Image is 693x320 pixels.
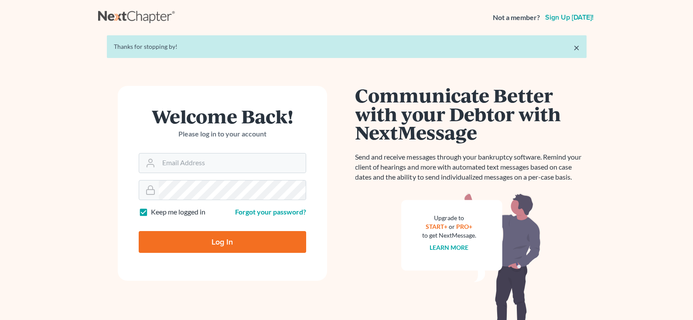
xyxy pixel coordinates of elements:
a: Sign up [DATE]! [543,14,595,21]
strong: Not a member? [493,13,540,23]
a: × [574,42,580,53]
div: to get NextMessage. [422,231,476,240]
input: Email Address [159,153,306,173]
h1: Communicate Better with your Debtor with NextMessage [355,86,587,142]
p: Please log in to your account [139,129,306,139]
h1: Welcome Back! [139,107,306,126]
a: Forgot your password? [235,208,306,216]
span: or [449,223,455,230]
a: START+ [426,223,447,230]
div: Thanks for stopping by! [114,42,580,51]
div: Upgrade to [422,214,476,222]
p: Send and receive messages through your bankruptcy software. Remind your client of hearings and mo... [355,152,587,182]
label: Keep me logged in [151,207,205,217]
input: Log In [139,231,306,253]
a: PRO+ [456,223,472,230]
a: Learn more [430,244,468,251]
